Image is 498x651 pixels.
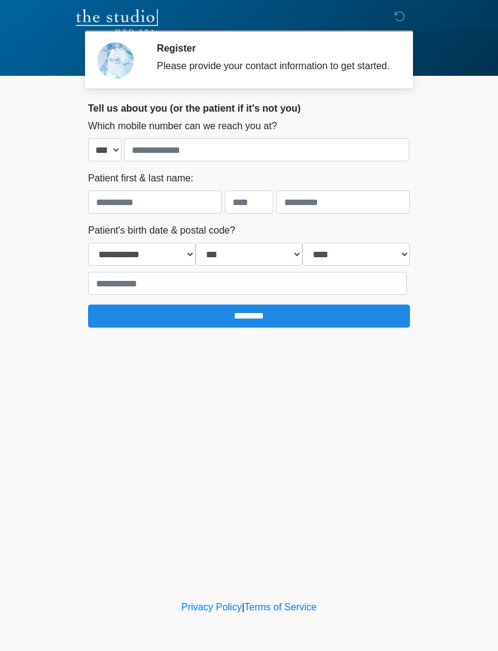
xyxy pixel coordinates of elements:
[88,103,410,114] h2: Tell us about you (or the patient if it's not you)
[242,602,244,612] a: |
[88,223,235,238] label: Patient's birth date & postal code?
[76,9,158,33] img: The Studio Med Spa Logo
[88,119,277,133] label: Which mobile number can we reach you at?
[88,171,193,186] label: Patient first & last name:
[244,602,316,612] a: Terms of Service
[157,42,392,54] h2: Register
[97,42,134,79] img: Agent Avatar
[182,602,242,612] a: Privacy Policy
[157,59,392,73] div: Please provide your contact information to get started.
